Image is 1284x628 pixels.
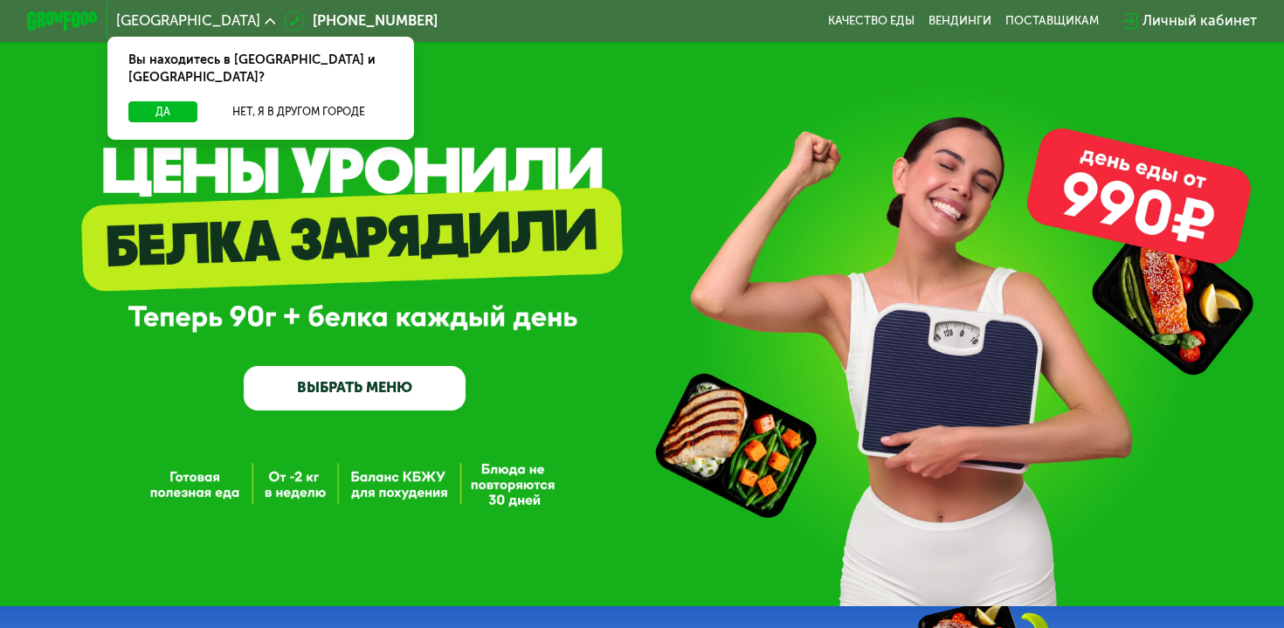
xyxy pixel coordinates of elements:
a: ВЫБРАТЬ МЕНЮ [244,366,466,411]
div: Вы находитесь в [GEOGRAPHIC_DATA] и [GEOGRAPHIC_DATA]? [107,37,414,101]
div: поставщикам [1005,14,1099,28]
a: Качество еды [828,14,915,28]
div: Личный кабинет [1142,10,1257,32]
a: [PHONE_NUMBER] [284,10,438,32]
a: Вендинги [928,14,991,28]
button: Нет, я в другом городе [204,101,392,123]
span: [GEOGRAPHIC_DATA] [116,14,260,28]
button: Да [128,101,197,123]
